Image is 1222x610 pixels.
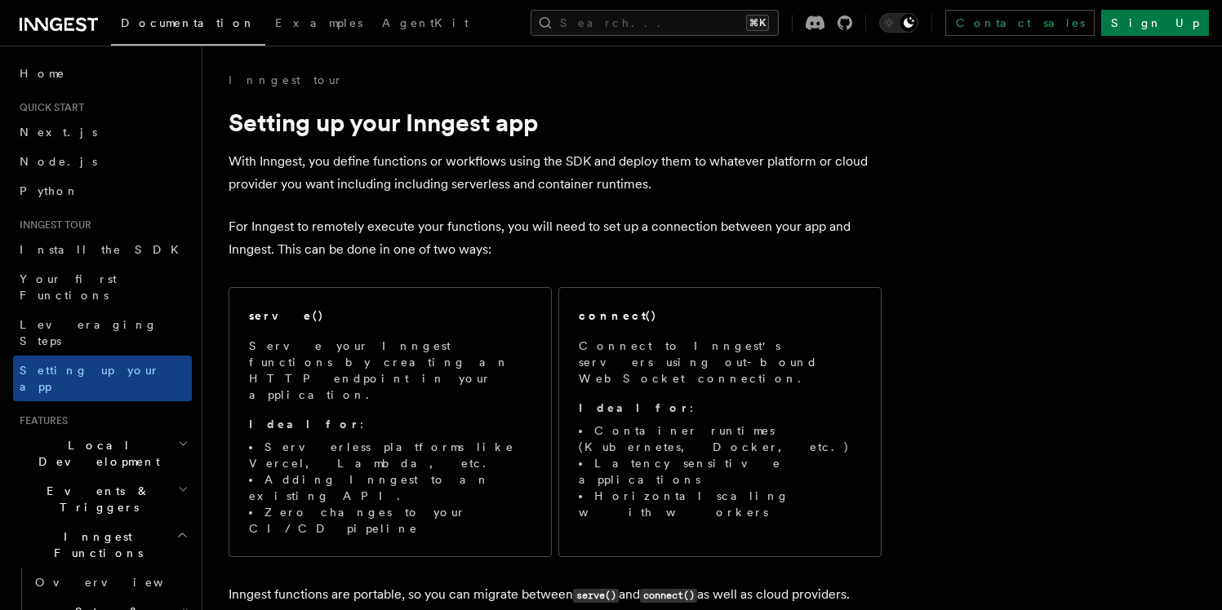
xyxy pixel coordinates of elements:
[29,568,192,597] a: Overview
[249,504,531,537] li: Zero changes to your CI/CD pipeline
[13,431,192,476] button: Local Development
[20,65,65,82] span: Home
[20,364,160,393] span: Setting up your app
[249,307,324,324] h2: serve()
[558,287,882,557] a: connect()Connect to Inngest's servers using out-bound WebSocket connection.Ideal for:Container ru...
[13,264,192,310] a: Your first Functions
[13,310,192,356] a: Leveraging Steps
[249,439,531,471] li: Serverless platforms like Vercel, Lambda, etc.
[382,16,469,29] span: AgentKit
[249,471,531,504] li: Adding Inngest to an existing API.
[13,176,192,206] a: Python
[579,422,861,455] li: Container runtimes (Kubernetes, Docker, etc.)
[945,10,1095,36] a: Contact sales
[579,307,657,324] h2: connect()
[20,318,158,347] span: Leveraging Steps
[20,272,117,302] span: Your first Functions
[579,401,690,414] strong: Ideal for
[13,356,192,401] a: Setting up your app
[20,243,189,256] span: Install the SDK
[531,10,779,36] button: Search...⌘K
[13,476,192,522] button: Events & Triggers
[121,16,256,29] span: Documentation
[372,5,478,44] a: AgentKit
[275,16,362,29] span: Examples
[20,184,79,197] span: Python
[20,155,97,168] span: Node.js
[229,72,343,88] a: Inngest tour
[13,219,91,232] span: Inngest tour
[229,108,882,137] h1: Setting up your Inngest app
[229,287,552,557] a: serve()Serve your Inngest functions by creating an HTTP endpoint in your application.Ideal for:Se...
[229,583,882,607] p: Inngest functions are portable, so you can migrate between and as well as cloud providers.
[13,147,192,176] a: Node.js
[879,13,918,33] button: Toggle dark mode
[35,576,203,589] span: Overview
[13,235,192,264] a: Install the SDK
[20,126,97,139] span: Next.js
[13,101,84,114] span: Quick start
[229,215,882,261] p: For Inngest to remotely execute your functions, you will need to set up a connection between your...
[1101,10,1209,36] a: Sign Up
[640,589,697,603] code: connect()
[579,455,861,488] li: Latency sensitive applications
[13,437,178,470] span: Local Development
[249,418,360,431] strong: Ideal for
[573,589,619,603] code: serve()
[13,414,68,427] span: Features
[579,400,861,416] p: :
[13,483,178,515] span: Events & Triggers
[229,150,882,196] p: With Inngest, you define functions or workflows using the SDK and deploy them to whatever platfor...
[249,416,531,432] p: :
[13,522,192,568] button: Inngest Functions
[579,488,861,520] li: Horizontal scaling with workers
[13,528,176,561] span: Inngest Functions
[265,5,372,44] a: Examples
[13,59,192,88] a: Home
[111,5,265,46] a: Documentation
[13,117,192,147] a: Next.js
[746,15,769,31] kbd: ⌘K
[249,338,531,403] p: Serve your Inngest functions by creating an HTTP endpoint in your application.
[579,338,861,387] p: Connect to Inngest's servers using out-bound WebSocket connection.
